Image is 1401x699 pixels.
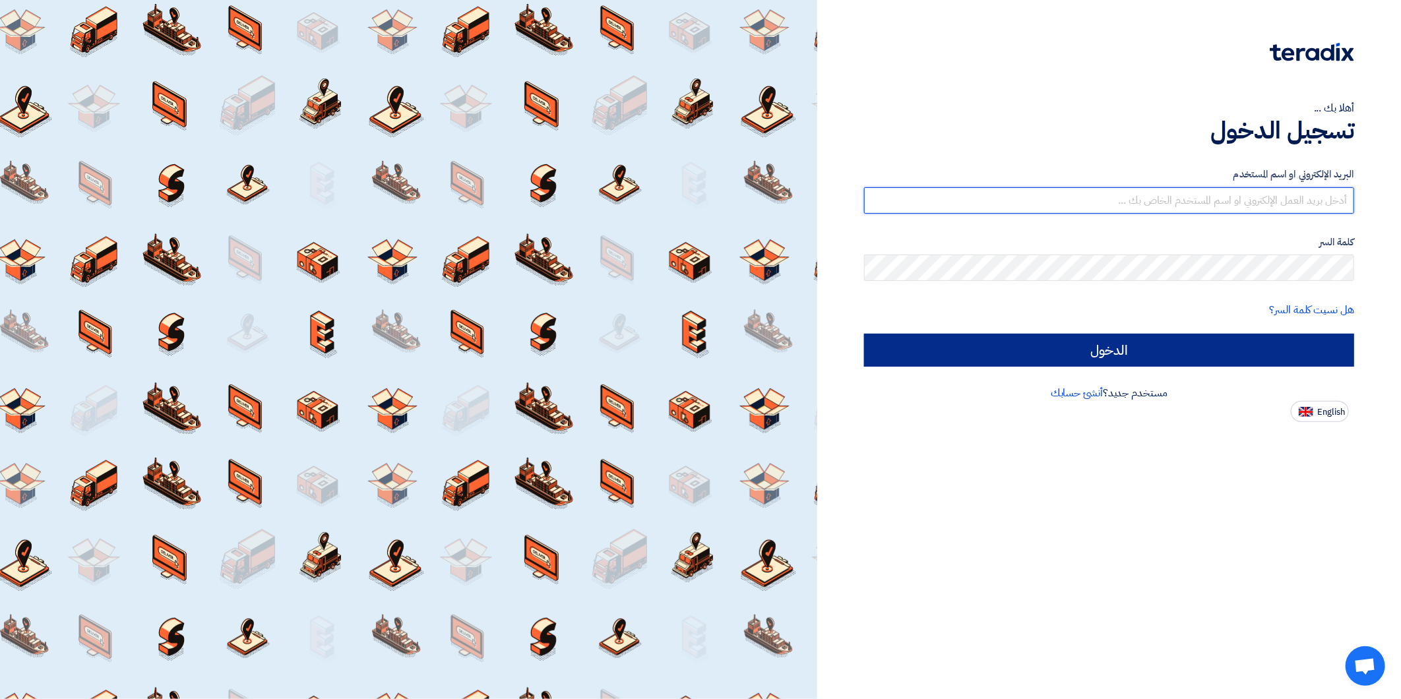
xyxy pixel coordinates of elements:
[1291,401,1349,422] button: English
[1299,407,1313,417] img: en-US.png
[864,100,1354,116] div: أهلا بك ...
[864,116,1354,145] h1: تسجيل الدخول
[864,334,1354,367] input: الدخول
[1051,385,1103,401] a: أنشئ حسابك
[864,187,1354,214] input: أدخل بريد العمل الإلكتروني او اسم المستخدم الخاص بك ...
[1270,302,1354,318] a: هل نسيت كلمة السر؟
[864,385,1354,401] div: مستخدم جديد؟
[864,167,1354,182] label: البريد الإلكتروني او اسم المستخدم
[1346,646,1385,686] div: Open chat
[864,235,1354,250] label: كلمة السر
[1270,43,1354,61] img: Teradix logo
[1317,408,1345,417] span: English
